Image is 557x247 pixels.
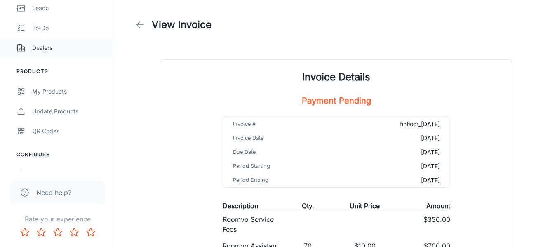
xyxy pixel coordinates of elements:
h1: Invoice Details [302,70,370,85]
button: Rate 5 star [82,224,99,240]
button: Rate 2 star [33,224,49,240]
p: Roomvo Service Fees [223,214,280,234]
div: Update Products [32,107,107,116]
td: Invoice # [223,117,345,131]
div: To-do [32,24,107,33]
td: Invoice Date [223,131,345,145]
button: Rate 4 star [66,224,82,240]
div: Rooms [32,170,100,179]
td: Period Ending [223,173,345,187]
div: Leads [32,4,107,13]
p: Rate your experience [7,214,108,224]
td: [DATE] [345,145,450,159]
span: Need help? [36,188,71,198]
button: Rate 1 star [16,224,33,240]
td: finfloor_[DATE] [345,117,450,131]
p: Unit Price [350,201,380,211]
td: [DATE] [345,131,450,145]
div: My Products [32,87,107,96]
h1: View Invoice [152,17,212,32]
div: QR Codes [32,127,107,136]
td: Due Date [223,145,345,159]
p: Amount [426,201,450,211]
button: Rate 3 star [49,224,66,240]
h5: Payment Pending [302,94,371,107]
td: [DATE] [345,173,450,187]
div: Dealers [32,43,107,52]
td: [DATE] [345,159,450,173]
p: Description [223,201,258,211]
p: Qty. [302,201,314,211]
td: Period Starting [223,159,345,173]
p: $350.00 [423,214,450,234]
